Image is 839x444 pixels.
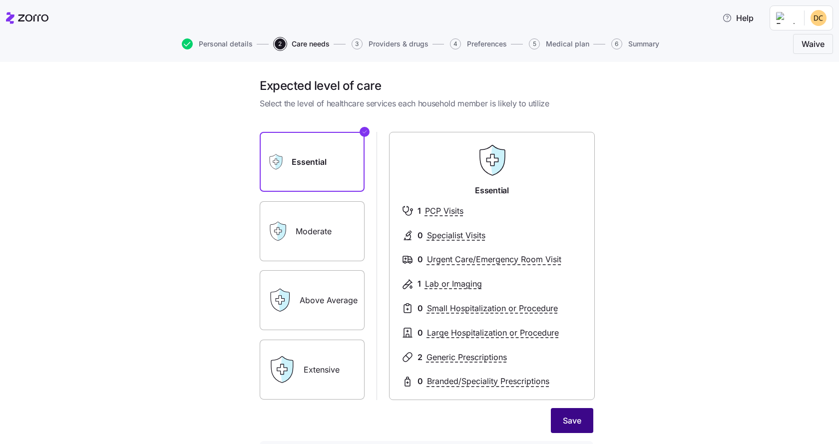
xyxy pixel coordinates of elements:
[418,327,423,339] span: 0
[802,38,825,50] span: Waive
[529,38,540,49] span: 5
[467,40,507,47] span: Preferences
[352,38,428,49] button: 3Providers & drugs
[362,126,368,138] svg: Checkmark
[426,351,507,364] span: Generic Prescriptions
[260,132,365,192] label: Essential
[427,253,561,266] span: Urgent Care/Emergency Room Visit
[811,10,827,26] img: 2288fc3ed5c6463e26cea253f6fa4900
[722,12,754,24] span: Help
[427,302,558,315] span: Small Hospitalization or Procedure
[369,40,428,47] span: Providers & drugs
[260,97,593,110] span: Select the level of healthcare services each household member is likely to utilize
[418,375,423,388] span: 0
[418,278,421,290] span: 1
[425,278,482,290] span: Lab or Imaging
[418,302,423,315] span: 0
[260,270,365,330] label: Above Average
[275,38,286,49] span: 2
[427,327,559,339] span: Large Hospitalization or Procedure
[260,340,365,400] label: Extensive
[450,38,461,49] span: 4
[418,229,423,242] span: 0
[199,40,253,47] span: Personal details
[260,78,593,93] h1: Expected level of care
[418,253,423,266] span: 0
[529,38,589,49] button: 5Medical plan
[180,38,253,49] a: Personal details
[714,8,762,28] button: Help
[563,415,581,427] span: Save
[793,34,833,54] button: Waive
[611,38,659,49] button: 6Summary
[427,229,485,242] span: Specialist Visits
[475,184,508,197] span: Essential
[352,38,363,49] span: 3
[628,40,659,47] span: Summary
[260,201,365,261] label: Moderate
[776,12,796,24] img: Employer logo
[292,40,330,47] span: Care needs
[427,375,549,388] span: Branded/Speciality Prescriptions
[182,38,253,49] button: Personal details
[546,40,589,47] span: Medical plan
[418,351,422,364] span: 2
[611,38,622,49] span: 6
[425,205,463,217] span: PCP Visits
[273,38,330,49] a: 2Care needs
[418,205,421,217] span: 1
[275,38,330,49] button: 2Care needs
[450,38,507,49] button: 4Preferences
[551,408,593,433] button: Save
